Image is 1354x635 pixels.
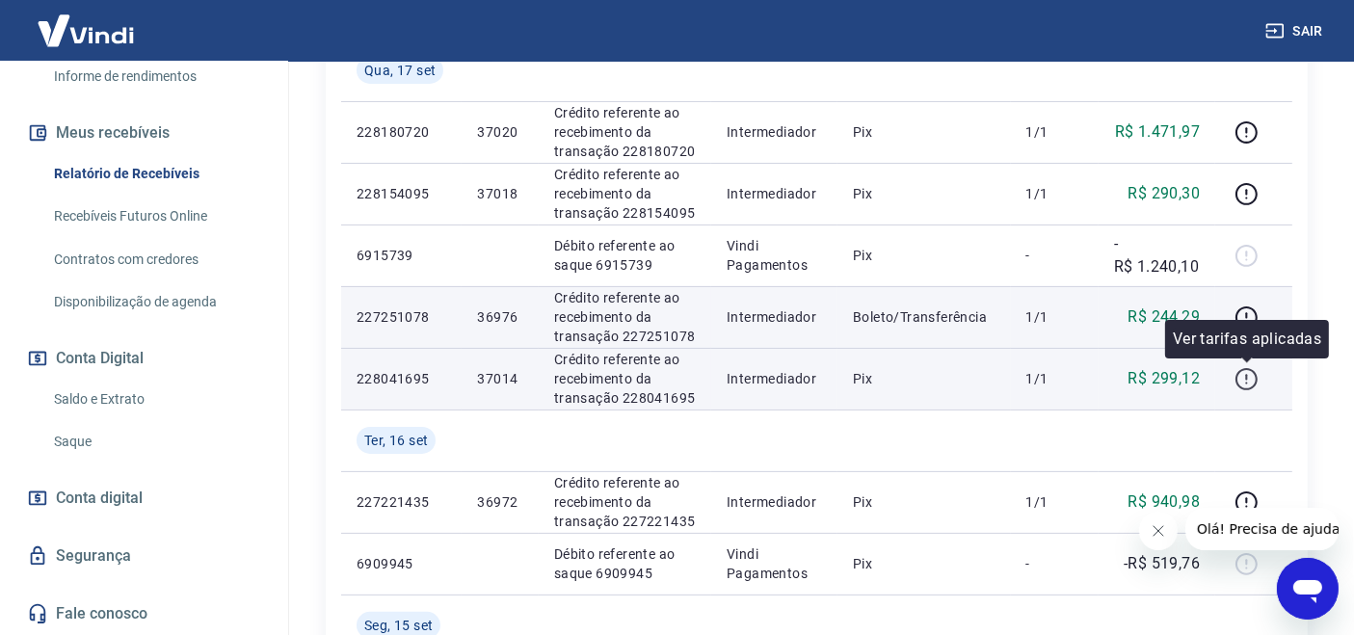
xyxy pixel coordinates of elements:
p: 1/1 [1026,492,1083,512]
p: 6909945 [357,554,446,573]
p: Débito referente ao saque 6915739 [554,236,696,275]
p: R$ 299,12 [1128,367,1201,390]
span: Olá! Precisa de ajuda? [12,13,162,29]
p: Débito referente ao saque 6909945 [554,544,696,583]
p: Crédito referente ao recebimento da transação 228154095 [554,165,696,223]
a: Informe de rendimentos [46,57,265,96]
a: Fale conosco [23,593,265,635]
p: 36972 [477,492,522,512]
p: Ver tarifas aplicadas [1173,328,1321,351]
p: Crédito referente ao recebimento da transação 227221435 [554,473,696,531]
p: Crédito referente ao recebimento da transação 227251078 [554,288,696,346]
span: Qua, 17 set [364,61,436,80]
p: 36976 [477,307,522,327]
p: 6915739 [357,246,446,265]
p: 1/1 [1026,122,1083,142]
iframe: Mensagem da empresa [1185,508,1339,550]
p: Pix [853,184,996,203]
span: Seg, 15 set [364,616,433,635]
iframe: Botão para abrir a janela de mensagens [1277,558,1339,620]
p: 37020 [477,122,522,142]
button: Sair [1261,13,1331,49]
p: Intermediador [727,307,822,327]
p: 227251078 [357,307,446,327]
p: -R$ 1.240,10 [1114,232,1200,278]
p: 227221435 [357,492,446,512]
p: Pix [853,122,996,142]
a: Saldo e Extrato [46,380,265,419]
a: Saque [46,422,265,462]
p: Intermediador [727,184,822,203]
p: Pix [853,246,996,265]
p: Boleto/Transferência [853,307,996,327]
p: Intermediador [727,492,822,512]
p: - [1026,554,1083,573]
button: Meus recebíveis [23,112,265,154]
span: Conta digital [56,485,143,512]
p: Pix [853,369,996,388]
p: 228180720 [357,122,446,142]
a: Segurança [23,535,265,577]
span: Ter, 16 set [364,431,428,450]
p: Intermediador [727,369,822,388]
p: 37014 [477,369,522,388]
img: Vindi [23,1,148,60]
p: R$ 244,29 [1128,305,1201,329]
p: Vindi Pagamentos [727,236,822,275]
p: -R$ 519,76 [1124,552,1200,575]
p: R$ 940,98 [1128,490,1201,514]
p: Crédito referente ao recebimento da transação 228041695 [554,350,696,408]
button: Conta Digital [23,337,265,380]
p: 228154095 [357,184,446,203]
p: R$ 290,30 [1128,182,1201,205]
p: Intermediador [727,122,822,142]
p: R$ 1.471,97 [1115,120,1200,144]
p: Pix [853,554,996,573]
p: 1/1 [1026,184,1083,203]
p: Crédito referente ao recebimento da transação 228180720 [554,103,696,161]
p: 1/1 [1026,307,1083,327]
a: Recebíveis Futuros Online [46,197,265,236]
p: 37018 [477,184,522,203]
p: - [1026,246,1083,265]
p: Pix [853,492,996,512]
a: Disponibilização de agenda [46,282,265,322]
a: Relatório de Recebíveis [46,154,265,194]
p: Vindi Pagamentos [727,544,822,583]
a: Contratos com credores [46,240,265,279]
a: Conta digital [23,477,265,519]
p: 1/1 [1026,369,1083,388]
p: 228041695 [357,369,446,388]
iframe: Fechar mensagem [1139,512,1178,550]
